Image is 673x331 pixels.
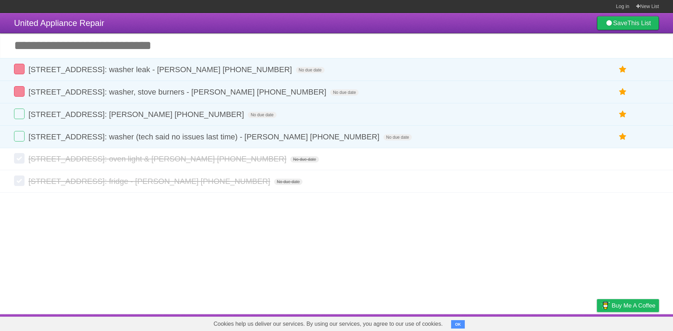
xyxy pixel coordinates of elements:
span: [STREET_ADDRESS]: washer (tech said no issues last time) - [PERSON_NAME] [PHONE_NUMBER] [28,132,381,141]
span: Buy me a coffee [612,299,655,312]
a: Buy me a coffee [597,299,659,312]
a: Privacy [588,316,606,329]
img: Buy me a coffee [600,299,610,311]
label: Star task [616,109,630,120]
label: Done [14,86,25,97]
label: Done [14,109,25,119]
button: OK [451,320,465,329]
span: [STREET_ADDRESS]: washer leak - [PERSON_NAME] [PHONE_NUMBER] [28,65,294,74]
label: Star task [616,86,630,98]
span: [STREET_ADDRESS]: fridge - [PERSON_NAME] [PHONE_NUMBER] [28,177,272,186]
a: Suggest a feature [615,316,659,329]
span: [STREET_ADDRESS]: [PERSON_NAME] [PHONE_NUMBER] [28,110,246,119]
span: Cookies help us deliver our services. By using our services, you agree to our use of cookies. [206,317,450,331]
span: No due date [274,179,302,185]
a: SaveThis List [597,16,659,30]
span: [STREET_ADDRESS]: washer, stove burners - [PERSON_NAME] [PHONE_NUMBER] [28,88,328,96]
a: About [504,316,518,329]
b: This List [627,20,651,27]
label: Star task [616,131,630,143]
span: [STREET_ADDRESS]: oven light & [PERSON_NAME] [PHONE_NUMBER] [28,154,288,163]
label: Done [14,175,25,186]
span: No due date [383,134,412,140]
label: Done [14,64,25,74]
a: Terms [564,316,579,329]
a: Developers [527,316,555,329]
span: No due date [290,156,319,163]
label: Done [14,131,25,142]
label: Done [14,153,25,164]
span: No due date [296,67,324,73]
span: No due date [330,89,359,96]
span: United Appliance Repair [14,18,104,28]
span: No due date [248,112,276,118]
label: Star task [616,64,630,75]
